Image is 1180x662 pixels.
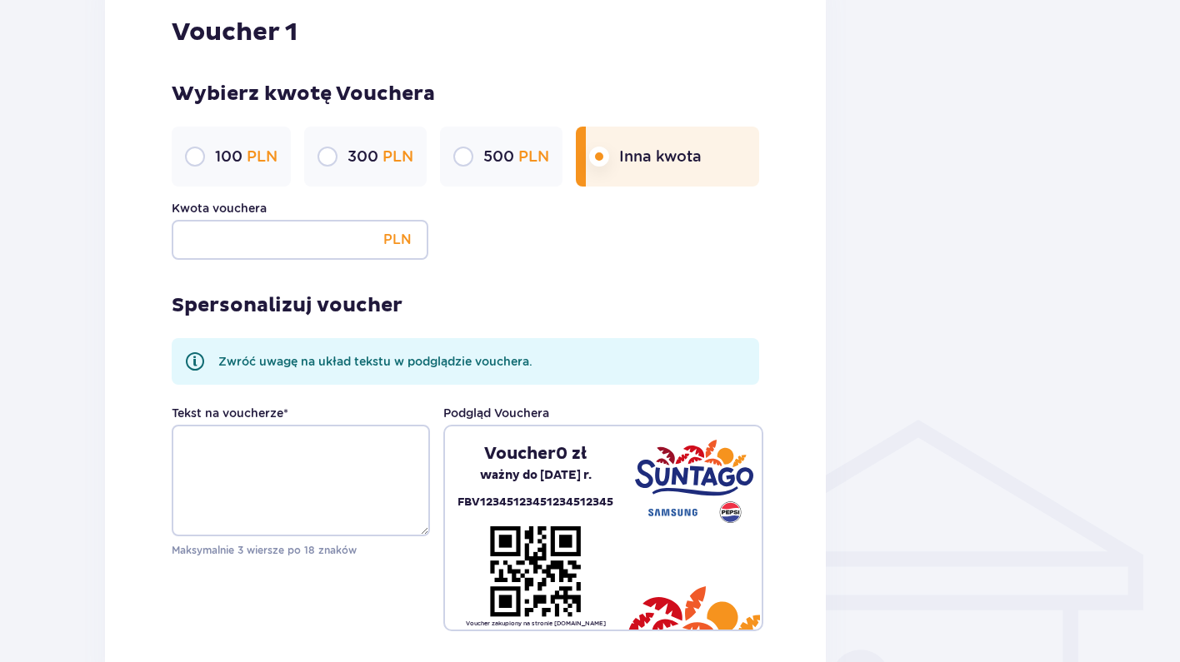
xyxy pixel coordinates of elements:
p: FBV12345123451234512345 [457,493,613,512]
p: Inna kwota [619,147,702,167]
label: Tekst na voucherze * [172,405,288,421]
p: Podgląd Vouchera [443,405,549,421]
p: PLN [383,220,412,260]
span: PLN [518,147,549,165]
p: 300 [347,147,413,167]
p: Voucher zakupiony na stronie [DOMAIN_NAME] [466,620,606,628]
p: Wybierz kwotę Vouchera [172,82,759,107]
p: Maksymalnie 3 wiersze po 18 znaków [172,543,430,558]
p: Spersonalizuj voucher [172,293,402,318]
img: Suntago - Samsung - Pepsi [635,440,753,523]
span: PLN [382,147,413,165]
span: PLN [247,147,277,165]
p: 500 [483,147,549,167]
p: Voucher 1 [172,17,297,48]
label: Kwota vouchera [172,200,267,217]
p: ważny do [DATE] r. [480,465,592,486]
p: Voucher 0 zł [484,443,587,465]
p: 100 [215,147,277,167]
p: Zwróć uwagę na układ tekstu w podglądzie vouchera. [218,353,532,370]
